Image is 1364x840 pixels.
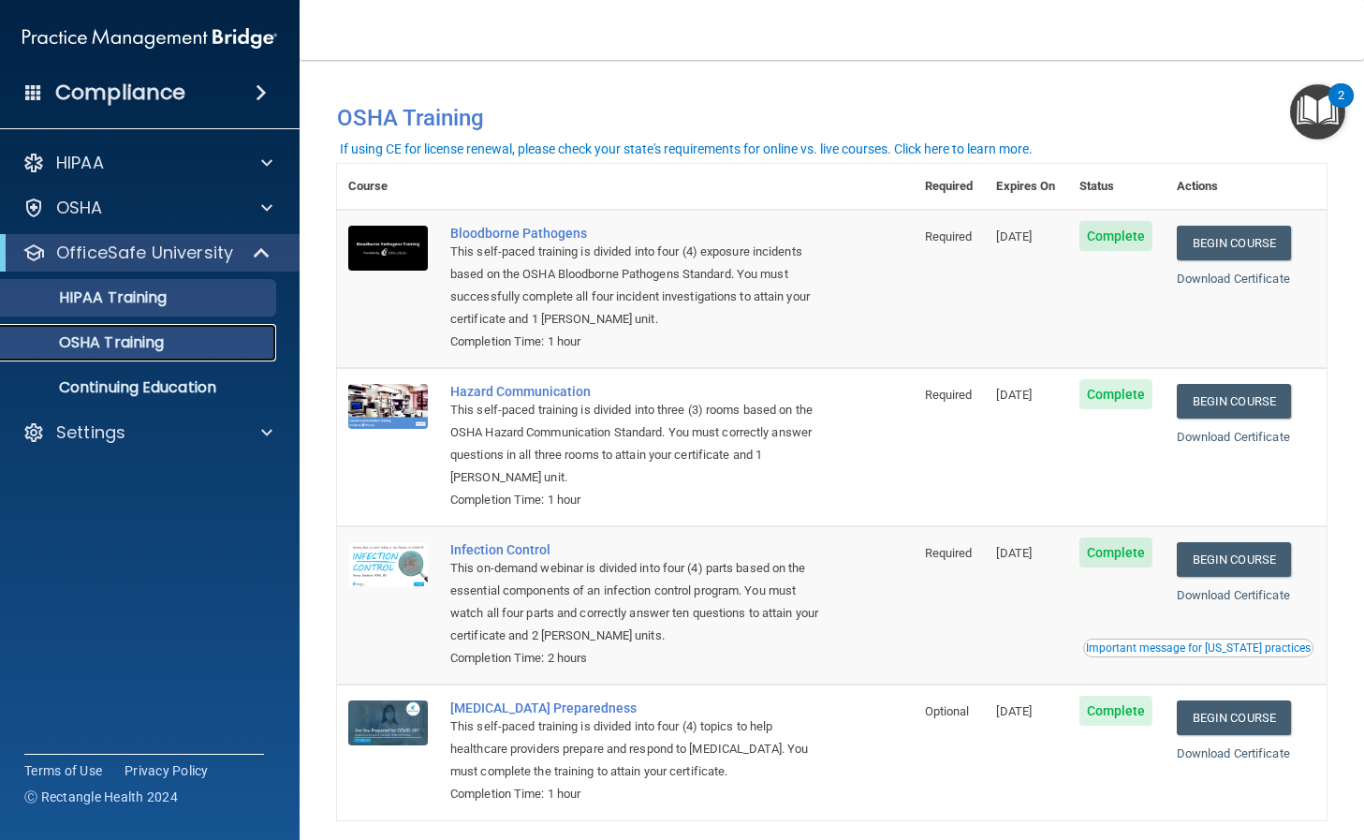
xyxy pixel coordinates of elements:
[56,197,103,219] p: OSHA
[56,152,104,174] p: HIPAA
[56,242,233,264] p: OfficeSafe University
[24,788,178,806] span: Ⓒ Rectangle Health 2024
[22,152,272,174] a: HIPAA
[1177,226,1291,260] a: Begin Course
[1177,746,1290,760] a: Download Certificate
[125,761,209,780] a: Privacy Policy
[914,164,986,210] th: Required
[1068,164,1166,210] th: Status
[450,384,820,399] a: Hazard Communication
[996,388,1032,402] span: [DATE]
[1177,384,1291,419] a: Begin Course
[925,229,973,243] span: Required
[1177,700,1291,735] a: Begin Course
[450,542,820,557] a: Infection Control
[1177,430,1290,444] a: Download Certificate
[22,421,272,444] a: Settings
[1338,96,1344,120] div: 2
[1079,379,1153,409] span: Complete
[450,700,820,715] a: [MEDICAL_DATA] Preparedness
[450,489,820,511] div: Completion Time: 1 hour
[985,164,1067,210] th: Expires On
[1079,696,1153,726] span: Complete
[1079,538,1153,567] span: Complete
[337,140,1035,158] button: If using CE for license renewal, please check your state's requirements for online vs. live cours...
[925,704,970,718] span: Optional
[12,378,268,397] p: Continuing Education
[12,333,164,352] p: OSHA Training
[24,761,102,780] a: Terms of Use
[1086,642,1311,654] div: Important message for [US_STATE] practices
[996,229,1032,243] span: [DATE]
[450,783,820,805] div: Completion Time: 1 hour
[450,647,820,670] div: Completion Time: 2 hours
[337,105,1327,131] h4: OSHA Training
[996,704,1032,718] span: [DATE]
[450,715,820,783] div: This self-paced training is divided into four (4) topics to help healthcare providers prepare and...
[22,20,277,57] img: PMB logo
[1177,272,1290,286] a: Download Certificate
[12,288,167,307] p: HIPAA Training
[450,241,820,331] div: This self-paced training is divided into four (4) exposure incidents based on the OSHA Bloodborne...
[1177,542,1291,577] a: Begin Course
[337,164,439,210] th: Course
[996,546,1032,560] span: [DATE]
[340,142,1033,155] div: If using CE for license renewal, please check your state's requirements for online vs. live cours...
[450,331,820,353] div: Completion Time: 1 hour
[1083,639,1313,657] button: Read this if you are a dental practitioner in the state of CA
[55,80,185,106] h4: Compliance
[925,546,973,560] span: Required
[450,557,820,647] div: This on-demand webinar is divided into four (4) parts based on the essential components of an inf...
[1079,221,1153,251] span: Complete
[925,388,973,402] span: Required
[1166,164,1327,210] th: Actions
[56,421,125,444] p: Settings
[1290,84,1345,140] button: Open Resource Center, 2 new notifications
[22,197,272,219] a: OSHA
[22,242,271,264] a: OfficeSafe University
[1177,588,1290,602] a: Download Certificate
[450,399,820,489] div: This self-paced training is divided into three (3) rooms based on the OSHA Hazard Communication S...
[450,226,820,241] a: Bloodborne Pathogens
